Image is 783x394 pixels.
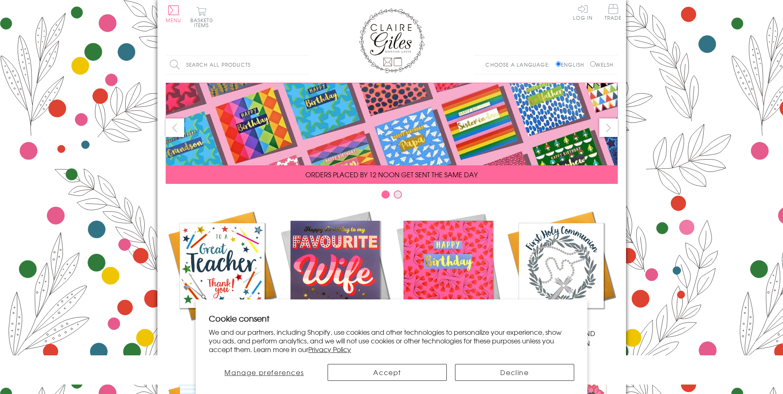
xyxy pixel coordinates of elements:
[224,367,304,377] span: Manage preferences
[392,209,505,338] a: Birthdays
[590,61,614,68] label: Welsh
[166,5,182,23] button: Menu
[166,56,310,74] input: Search all products
[301,56,310,74] input: Search
[605,4,622,22] a: Trade
[394,190,402,199] button: Carousel Page 2
[209,364,319,381] button: Manage preferences
[485,61,554,68] p: Choose a language:
[194,16,213,29] span: 0 items
[556,61,588,68] label: English
[328,364,447,381] button: Accept
[590,61,596,67] input: Welsh
[190,7,213,28] button: Basket0 items
[279,209,392,338] a: New Releases
[455,364,574,381] button: Decline
[556,61,561,67] input: English
[305,169,478,179] span: ORDERS PLACED BY 12 NOON GET SENT THE SAME DAY
[209,313,574,324] h2: Cookie consent
[166,190,618,203] div: Carousel Pagination
[308,344,351,354] a: Privacy Policy
[166,118,184,137] button: prev
[166,209,279,338] a: Academic
[573,4,593,20] a: Log In
[605,4,622,20] span: Trade
[599,118,618,137] button: next
[209,328,574,353] p: We and our partners, including Shopify, use cookies and other technologies to personalize your ex...
[166,16,182,24] span: Menu
[505,209,618,348] a: Communion and Confirmation
[359,8,425,73] img: Claire Giles Greetings Cards
[381,190,390,199] button: Carousel Page 1 (Current Slide)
